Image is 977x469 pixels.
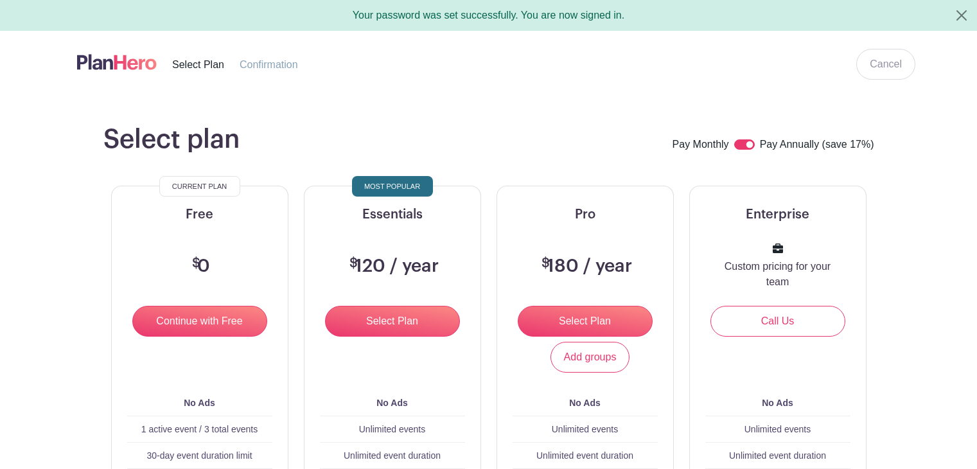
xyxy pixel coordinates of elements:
h5: Free [127,207,272,222]
label: Pay Annually (save 17%) [760,137,874,154]
b: No Ads [376,398,407,408]
span: $ [349,257,358,270]
h5: Essentials [320,207,465,222]
span: 1 active event / 3 total events [141,424,258,434]
input: Continue with Free [132,306,267,337]
span: Unlimited events [552,424,619,434]
a: Add groups [550,342,630,373]
span: 30-day event duration limit [146,450,252,461]
span: $ [541,257,550,270]
input: Select Plan [518,306,653,337]
p: Custom pricing for your team [721,259,835,290]
span: Unlimited events [359,424,426,434]
span: Unlimited event duration [729,450,826,461]
h5: Pro [513,207,658,222]
b: No Ads [569,398,600,408]
h3: 180 / year [538,256,632,278]
a: Call Us [710,306,845,337]
b: No Ads [184,398,215,408]
span: Unlimited event duration [536,450,633,461]
span: $ [192,257,200,270]
span: Most Popular [364,179,420,194]
img: logo-507f7623f17ff9eddc593b1ce0a138ce2505c220e1c5a4e2b4648c50719b7d32.svg [77,51,157,73]
span: Current Plan [172,179,227,194]
span: Unlimited events [744,424,811,434]
span: Unlimited event duration [344,450,441,461]
label: Pay Monthly [673,137,729,154]
h5: Enterprise [705,207,850,222]
h3: 0 [189,256,210,278]
b: No Ads [762,398,793,408]
a: Cancel [856,49,915,80]
h3: 120 / year [346,256,439,278]
span: Confirmation [240,59,298,70]
span: Select Plan [172,59,224,70]
h1: Select plan [103,124,240,155]
input: Select Plan [325,306,460,337]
